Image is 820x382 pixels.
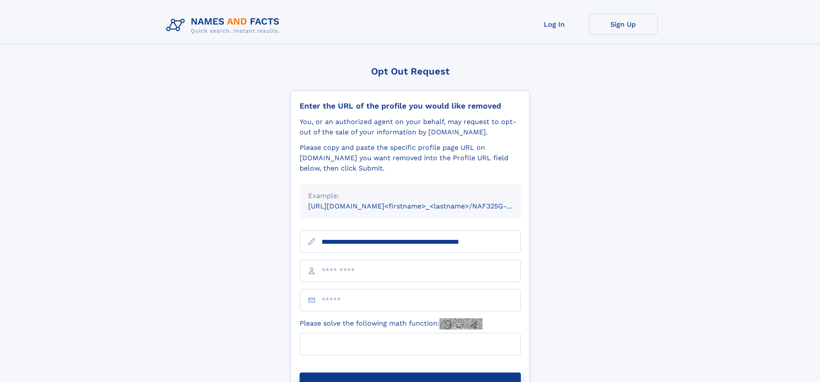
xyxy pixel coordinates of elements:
[300,101,521,111] div: Enter the URL of the profile you would like removed
[300,318,483,329] label: Please solve the following math function:
[163,14,287,37] img: Logo Names and Facts
[300,117,521,137] div: You, or an authorized agent on your behalf, may request to opt-out of the sale of your informatio...
[308,191,512,201] div: Example:
[300,143,521,174] div: Please copy and paste the specific profile page URL on [DOMAIN_NAME] you want removed into the Pr...
[291,66,530,77] div: Opt Out Request
[520,14,589,35] a: Log In
[589,14,658,35] a: Sign Up
[308,202,537,210] small: [URL][DOMAIN_NAME]<firstname>_<lastname>/NAF325G-xxxxxxxx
